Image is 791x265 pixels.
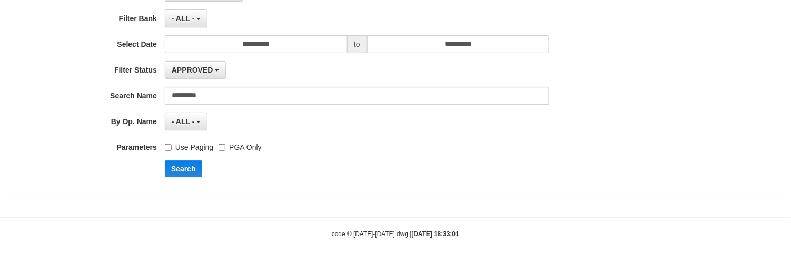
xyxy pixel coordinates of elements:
[165,160,202,177] button: Search
[172,66,213,74] span: APPROVED
[347,35,367,53] span: to
[165,9,207,27] button: - ALL -
[219,144,225,151] input: PGA Only
[165,144,172,151] input: Use Paging
[165,138,213,152] label: Use Paging
[172,14,195,23] span: - ALL -
[165,113,207,130] button: - ALL -
[219,138,261,152] label: PGA Only
[172,117,195,126] span: - ALL -
[412,230,459,238] strong: [DATE] 18:33:01
[165,61,226,79] button: APPROVED
[332,230,459,238] small: code © [DATE]-[DATE] dwg |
